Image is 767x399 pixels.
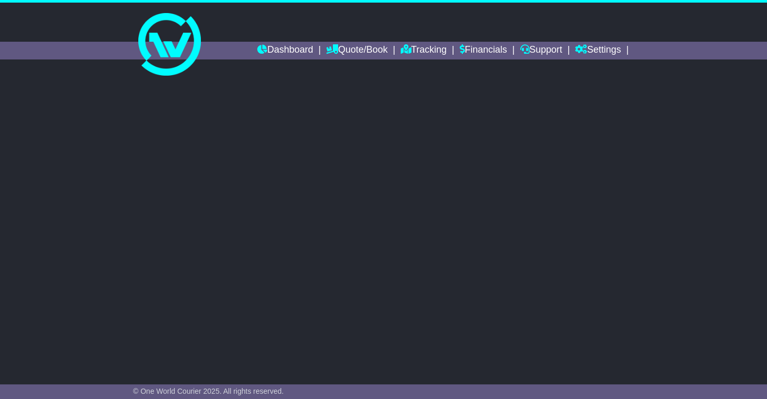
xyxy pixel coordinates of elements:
a: Tracking [401,42,447,59]
span: © One World Courier 2025. All rights reserved. [133,387,284,395]
a: Financials [460,42,507,59]
a: Settings [575,42,621,59]
a: Support [520,42,562,59]
a: Quote/Book [326,42,388,59]
a: Dashboard [257,42,313,59]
